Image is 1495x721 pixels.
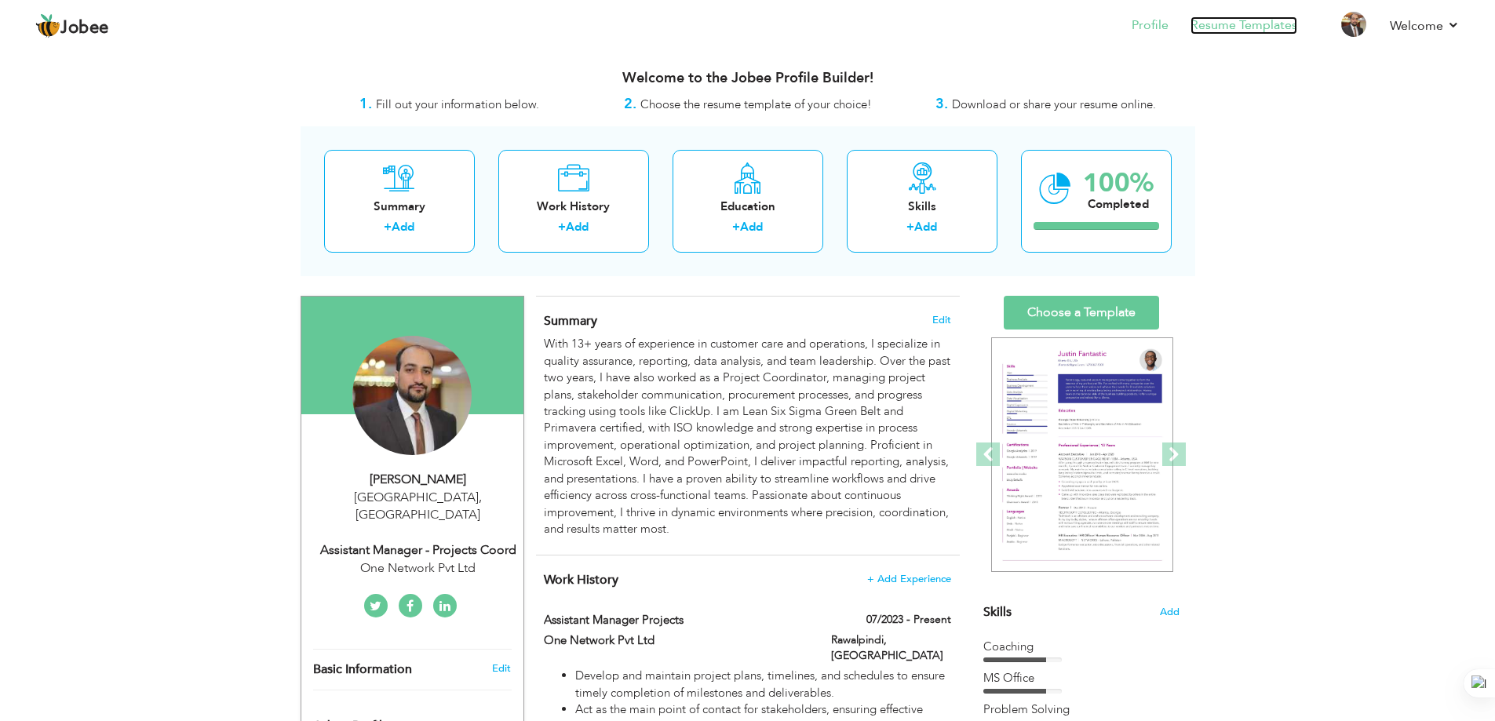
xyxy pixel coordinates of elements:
label: + [558,219,566,235]
div: [PERSON_NAME] [313,471,523,489]
div: Skills [859,198,985,215]
span: Summary [544,312,597,330]
span: Download or share your resume online. [952,96,1156,112]
label: + [384,219,392,235]
span: , [479,489,482,506]
div: Work History [511,198,636,215]
label: One Network Pvt Ltd [544,632,808,649]
h4: Adding a summary is a quick and easy way to highlight your experience and interests. [544,313,950,329]
span: + Add Experience [867,574,951,584]
img: Profile Img [1341,12,1366,37]
a: Profile [1132,16,1169,35]
label: + [732,219,740,235]
div: Coaching [983,639,1180,655]
label: Assistant Manager Projects [544,612,808,628]
a: Welcome [1390,16,1460,35]
a: Choose a Template [1004,296,1159,330]
div: Summary [337,198,462,215]
h4: This helps to show the companies you have worked for. [544,572,950,588]
span: Choose the resume template of your choice! [640,96,872,112]
a: Resume Templates [1191,16,1297,35]
a: Edit [492,661,511,675]
span: Add [1160,605,1180,620]
a: Add [392,219,414,235]
a: Add [914,219,937,235]
label: 07/2023 - Present [866,612,951,628]
span: Skills [983,603,1012,621]
div: Completed [1083,196,1154,213]
div: 100% [1083,170,1154,196]
div: With 13+ years of experience in customer care and operations, I specialize in quality assurance, ... [544,336,950,537]
strong: 1. [359,94,372,114]
img: Irfan saeed [352,336,472,455]
label: Rawalpindi, [GEOGRAPHIC_DATA] [831,632,951,664]
span: Fill out your information below. [376,96,539,112]
li: Develop and maintain project plans, timelines, and schedules to ensure timely completion of miles... [575,668,950,701]
img: jobee.io [35,13,60,38]
span: Jobee [60,20,109,37]
div: One Network Pvt Ltd [313,559,523,577]
a: Jobee [35,13,109,38]
div: Problem Solving [983,701,1180,718]
div: [GEOGRAPHIC_DATA] [GEOGRAPHIC_DATA] [313,489,523,525]
label: + [906,219,914,235]
h3: Welcome to the Jobee Profile Builder! [301,71,1195,86]
div: Assistant Manager - Projects Coord [313,541,523,559]
span: Edit [932,315,951,326]
a: Add [740,219,763,235]
strong: 2. [624,94,636,114]
span: Work History [544,571,618,588]
span: Basic Information [313,663,412,677]
div: Education [685,198,811,215]
strong: 3. [935,94,948,114]
div: MS Office [983,670,1180,686]
a: Add [566,219,589,235]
